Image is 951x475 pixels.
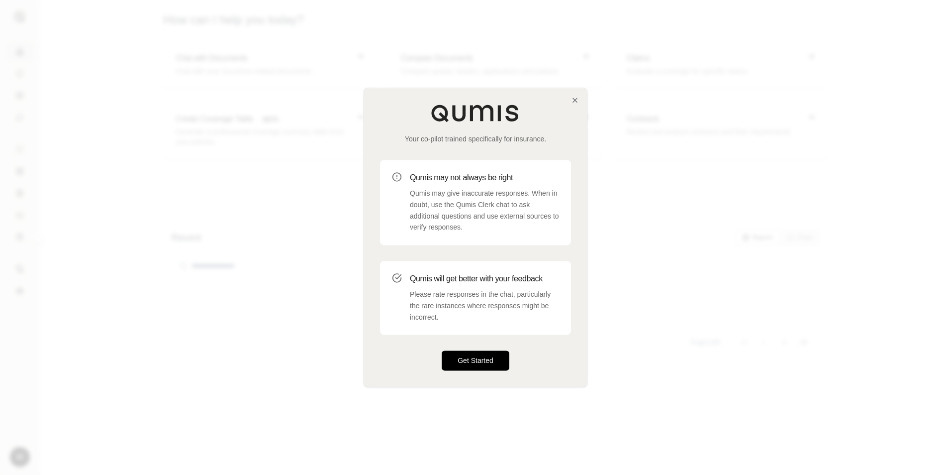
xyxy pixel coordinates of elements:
[410,273,559,285] h3: Qumis will get better with your feedback
[442,351,509,371] button: Get Started
[410,188,559,233] p: Qumis may give inaccurate responses. When in doubt, use the Qumis Clerk chat to ask additional qu...
[431,104,520,122] img: Qumis Logo
[380,134,571,144] p: Your co-pilot trained specifically for insurance.
[410,289,559,323] p: Please rate responses in the chat, particularly the rare instances where responses might be incor...
[410,172,559,184] h3: Qumis may not always be right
